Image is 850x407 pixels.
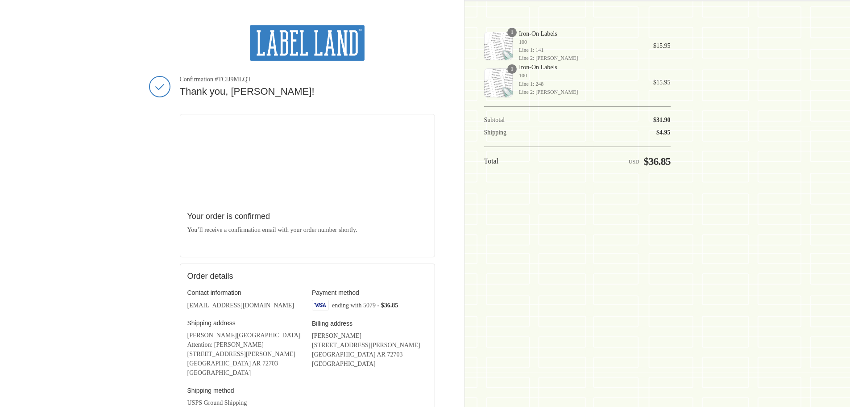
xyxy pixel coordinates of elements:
span: $15.95 [653,79,671,86]
span: Line 1: 141 [519,46,641,54]
span: 100 [519,71,641,80]
span: Line 2: [PERSON_NAME] [519,88,641,96]
span: Iron-On Labels [519,30,641,38]
span: Total [484,157,499,165]
h3: Shipping method [187,386,303,394]
h2: Your order is confirmed [187,211,427,222]
bdo: [EMAIL_ADDRESS][DOMAIN_NAME] [187,302,294,309]
span: USD [629,159,639,165]
p: You’ll receive a confirmation email with your order number shortly. [187,225,427,235]
span: Line 2: [PERSON_NAME] [519,54,641,62]
span: Shipping [484,129,507,136]
span: $36.85 [643,155,670,167]
span: Line 1: 248 [519,80,641,88]
span: $31.90 [653,117,671,123]
h3: Billing address [312,319,427,327]
span: $4.95 [656,129,671,136]
h3: Contact information [187,289,303,297]
h2: Thank you, [PERSON_NAME]! [180,85,435,98]
th: Subtotal [484,116,541,124]
iframe: Google map displaying pin point of shipping address: Fayetteville, Arkansas [180,114,435,204]
img: Label Land [250,25,365,61]
span: $15.95 [653,42,671,49]
h2: Order details [187,271,307,281]
span: - $36.85 [377,302,398,308]
img: Iron-On Labels - Label Land [484,32,513,60]
span: Confirmation #TCIJ9MLQT [180,76,435,84]
address: [PERSON_NAME] [STREET_ADDRESS][PERSON_NAME] [GEOGRAPHIC_DATA] AR 72703 [GEOGRAPHIC_DATA] [312,331,427,369]
address: [PERSON_NAME][GEOGRAPHIC_DATA] Attention: [PERSON_NAME] [STREET_ADDRESS][PERSON_NAME] [GEOGRAPHIC... [187,331,303,378]
h3: Payment method [312,289,427,297]
span: Iron-On Labels [519,63,641,71]
span: ending with 5079 [332,302,376,308]
span: 1 [507,28,517,37]
span: 100 [519,38,641,46]
h3: Shipping address [187,319,303,327]
img: Iron-On Labels - Label Land [484,68,513,97]
span: 1 [507,64,517,74]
